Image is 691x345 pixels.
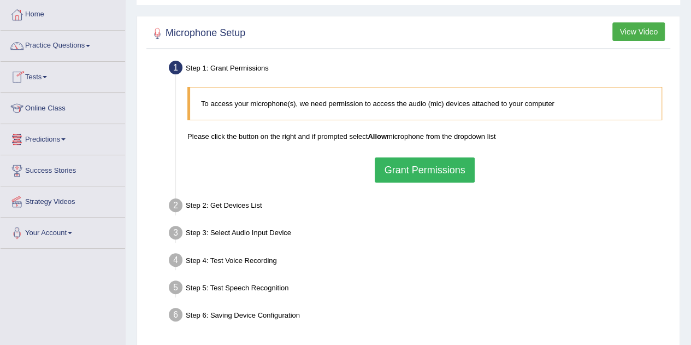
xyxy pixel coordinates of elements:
a: Predictions [1,124,125,151]
a: Success Stories [1,155,125,183]
div: Step 4: Test Voice Recording [164,250,675,274]
a: Your Account [1,218,125,245]
div: Step 6: Saving Device Configuration [164,305,675,329]
div: Step 5: Test Speech Recognition [164,277,675,301]
div: Step 1: Grant Permissions [164,57,675,81]
div: Step 3: Select Audio Input Device [164,223,675,247]
a: Practice Questions [1,31,125,58]
p: Please click the button on the right and if prompted select microphone from the dropdown list [187,131,662,142]
div: Step 2: Get Devices List [164,195,675,219]
button: Grant Permissions [375,157,474,183]
a: Online Class [1,93,125,120]
a: Tests [1,62,125,89]
h2: Microphone Setup [149,25,245,42]
b: Allow [368,132,387,141]
a: Strategy Videos [1,186,125,214]
p: To access your microphone(s), we need permission to access the audio (mic) devices attached to yo... [201,98,651,109]
button: View Video [612,22,665,41]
